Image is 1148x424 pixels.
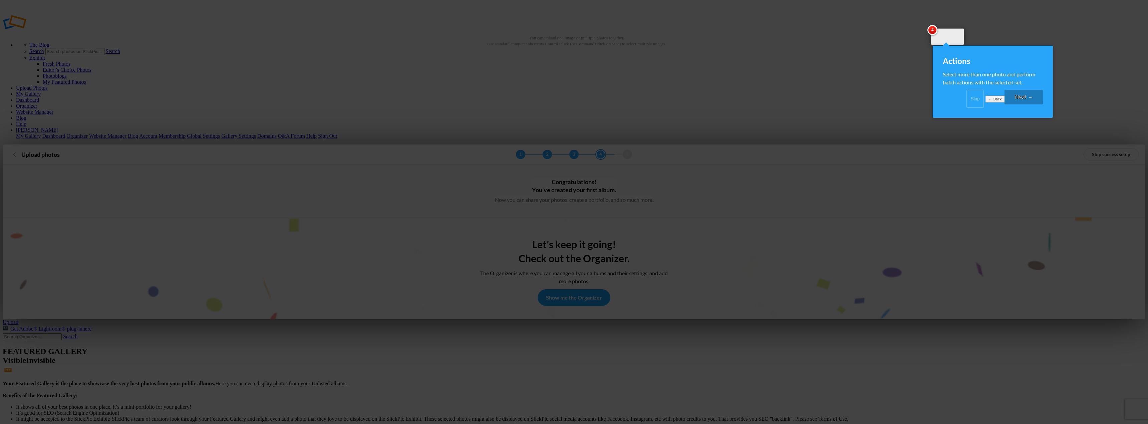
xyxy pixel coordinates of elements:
span: 4 [927,25,937,35]
a: ← Back [985,96,1005,103]
a: Next → [1005,90,1043,104]
a: Skip [966,90,984,108]
div: Actions [943,56,1043,66]
div: Select more than one photo and perform batch actions with the selected set. [943,70,1043,86]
